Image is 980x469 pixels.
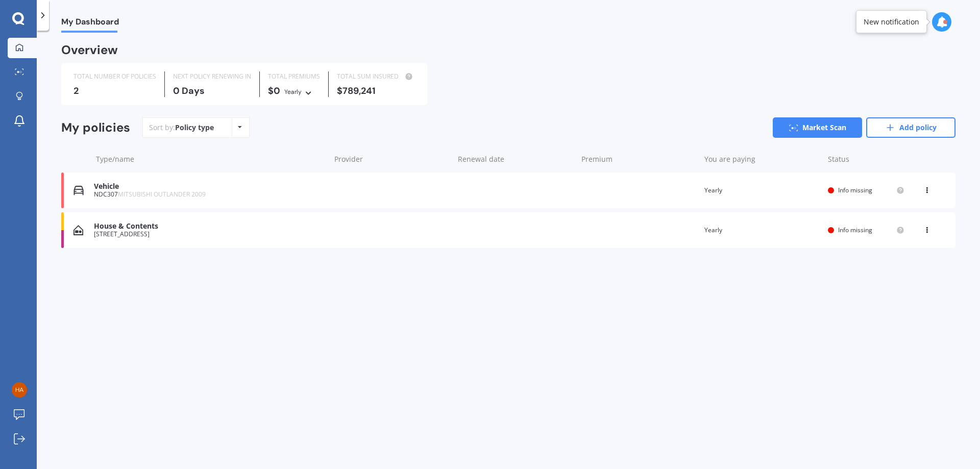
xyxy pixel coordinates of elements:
div: Overview [61,45,118,55]
div: Yearly [704,225,820,235]
div: Yearly [284,87,302,97]
div: You are paying [704,154,820,164]
img: Vehicle [73,185,84,195]
span: Info missing [838,226,872,234]
div: TOTAL NUMBER OF POLICIES [73,71,156,82]
div: Renewal date [458,154,573,164]
div: [STREET_ADDRESS] [94,231,325,238]
div: $0 [268,86,320,97]
div: TOTAL SUM INSURED [337,71,415,82]
div: My policies [61,120,130,135]
div: Status [828,154,904,164]
div: Policy type [175,122,214,133]
a: Market Scan [773,117,862,138]
span: My Dashboard [61,17,119,31]
div: 2 [73,86,156,96]
div: Type/name [96,154,326,164]
img: 8e368d035b46c562306641635cb8726c [12,382,27,398]
div: NDC307 [94,191,325,198]
div: House & Contents [94,222,325,231]
div: Premium [581,154,697,164]
img: House & Contents [73,225,83,235]
div: Provider [334,154,450,164]
span: Info missing [838,186,872,194]
div: $789,241 [337,86,415,96]
a: Add policy [866,117,955,138]
div: NEXT POLICY RENEWING IN [173,71,251,82]
div: Vehicle [94,182,325,191]
div: 0 Days [173,86,251,96]
div: TOTAL PREMIUMS [268,71,320,82]
div: Sort by: [149,122,214,133]
div: New notification [864,17,919,27]
span: MITSUBISHI OUTLANDER 2009 [118,190,206,199]
div: Yearly [704,185,820,195]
